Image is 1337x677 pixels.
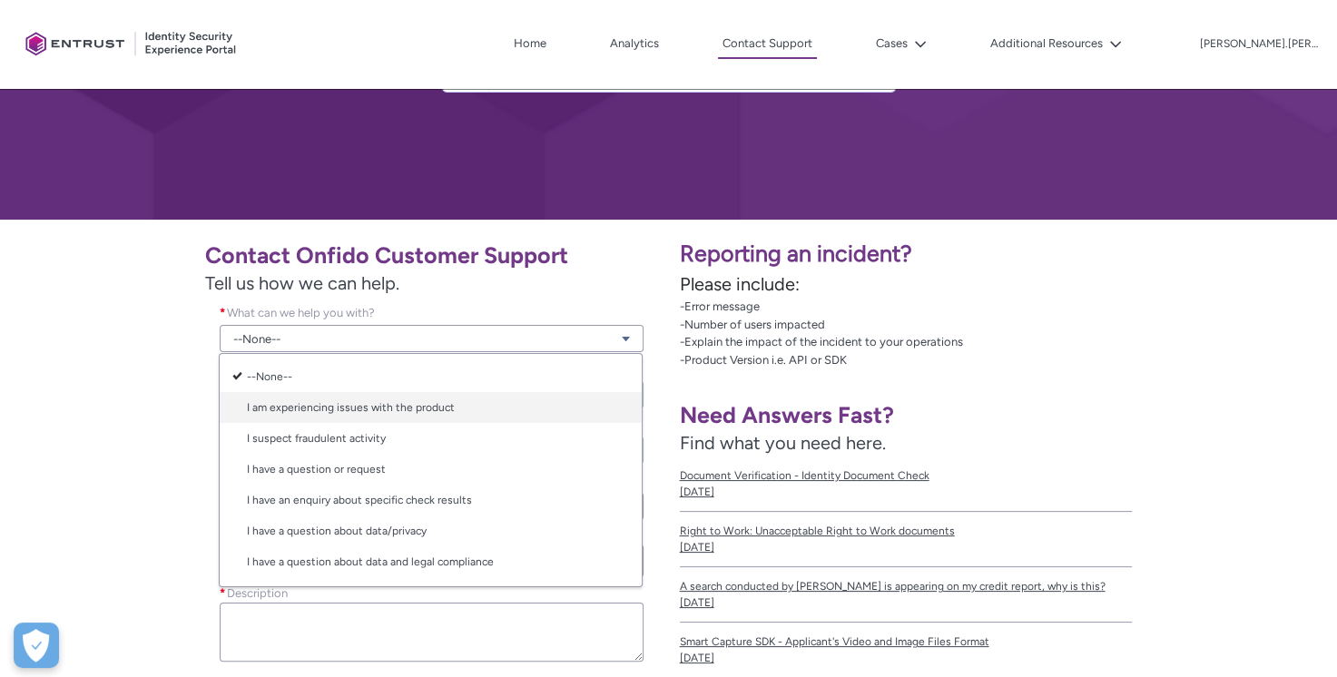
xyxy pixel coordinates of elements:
[680,567,1133,623] a: A search conducted by [PERSON_NAME] is appearing on my credit report, why is this?[DATE]
[718,30,817,59] a: Contact Support
[680,298,1327,368] p: -Error message -Number of users impacted -Explain the impact of the incident to your operations -...
[680,578,1133,594] span: A search conducted by [PERSON_NAME] is appearing on my credit report, why is this?
[680,237,1327,271] p: Reporting an incident?
[680,652,714,664] lightning-formatted-date-time: [DATE]
[220,325,644,352] a: --None--
[14,623,59,668] div: Cookie Preferences
[1199,34,1319,52] button: User Profile john.walsh.avantmoney
[1200,38,1318,51] p: [PERSON_NAME].[PERSON_NAME].avantmoney
[14,623,59,668] button: Open Preferences
[220,577,642,608] a: I need assistance with my invoice or contract
[605,30,664,57] a: Analytics, opens in new tab
[220,603,644,662] textarea: required
[205,270,658,297] span: Tell us how we can help.
[986,30,1126,57] button: Additional Resources
[1014,258,1337,677] iframe: Qualified Messenger
[680,456,1133,512] a: Document Verification - Identity Document Check[DATE]
[220,304,227,322] span: required
[680,512,1133,567] a: Right to Work: Unacceptable Right to Work documents[DATE]
[680,633,1133,650] span: Smart Capture SDK - Applicant's Video and Image Files Format
[220,584,227,603] span: required
[220,361,642,392] a: --None--
[680,541,714,554] lightning-formatted-date-time: [DATE]
[871,30,931,57] button: Cases
[680,486,714,498] lightning-formatted-date-time: [DATE]
[227,586,288,600] span: Description
[220,454,642,485] a: I have a question or request
[220,485,642,515] a: I have an enquiry about specific check results
[220,515,642,546] a: I have a question about data/privacy
[680,432,886,454] span: Find what you need here.
[680,401,1133,429] h1: Need Answers Fast?
[509,30,551,57] a: Home
[220,546,642,577] a: I have a question about data and legal compliance
[220,392,642,423] a: I am experiencing issues with the product
[680,467,1133,484] span: Document Verification - Identity Document Check
[680,270,1327,298] p: Please include:
[227,306,375,319] span: What can we help you with?
[680,523,1133,539] span: Right to Work: Unacceptable Right to Work documents
[680,596,714,609] lightning-formatted-date-time: [DATE]
[220,423,642,454] a: I suspect fraudulent activity
[205,241,658,270] h1: Contact Onfido Customer Support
